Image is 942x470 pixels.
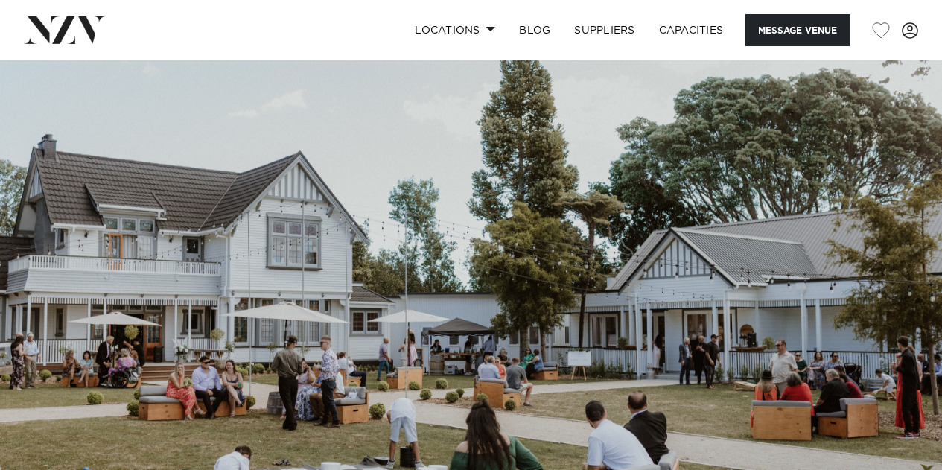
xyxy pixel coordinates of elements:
img: nzv-logo.png [24,16,105,43]
a: Capacities [647,14,736,46]
button: Message Venue [745,14,850,46]
a: BLOG [507,14,562,46]
a: SUPPLIERS [562,14,646,46]
a: Locations [403,14,507,46]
